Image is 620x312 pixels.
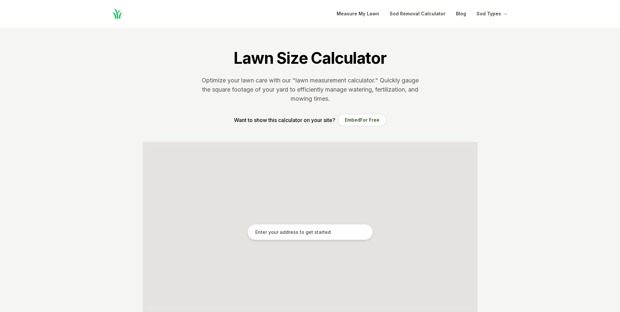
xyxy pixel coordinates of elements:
button: Sod Types [477,10,509,18]
h1: Lawn Size Calculator [234,48,386,68]
input: Enter your address to get started [247,224,373,240]
span: For Free [360,117,379,123]
a: Measure My Lawn [337,10,379,18]
a: Sod Removal Calculator [390,10,445,18]
p: Want to show this calculator on your site? [234,116,335,124]
a: Blog [456,10,466,18]
p: Optimize your lawn care with our "lawn measurement calculator." Quickly gauge the square footage ... [200,76,420,103]
button: EmbedFor Free [338,114,386,126]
